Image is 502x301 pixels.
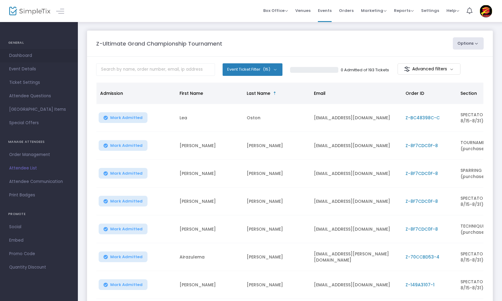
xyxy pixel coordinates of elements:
[310,160,402,188] td: [EMAIL_ADDRESS][DOMAIN_NAME]
[99,112,147,123] button: Mark Admitted
[176,243,243,271] td: Airazulema
[9,164,69,172] span: Attendee List
[341,67,389,73] p: 0 Admitted of 193 Tickets
[176,160,243,188] td: [PERSON_NAME]
[8,136,70,148] h4: MANAGE ATTENDEES
[99,140,147,151] button: Mark Admitted
[110,255,143,259] span: Mark Admitted
[243,243,310,271] td: [PERSON_NAME]
[96,63,215,76] input: Search by name, order number, email, ip address
[406,282,435,288] span: Z-149A3107-1
[406,115,440,121] span: Z-BC48398C-C
[361,8,387,13] span: Marketing
[110,115,143,120] span: Mark Admitted
[176,215,243,243] td: [PERSON_NAME]
[110,143,143,148] span: Mark Admitted
[460,90,477,96] span: Section
[99,251,147,262] button: Mark Admitted
[310,243,402,271] td: [EMAIL_ADDRESS][PERSON_NAME][DOMAIN_NAME]
[314,90,326,96] span: Email
[176,132,243,160] td: [PERSON_NAME]
[9,65,69,73] span: Event Details
[9,263,69,271] span: Quantity Discount
[310,188,402,215] td: [EMAIL_ADDRESS][DOMAIN_NAME]
[99,224,147,234] button: Mark Admitted
[243,132,310,160] td: [PERSON_NAME]
[446,8,459,13] span: Help
[310,215,402,243] td: [EMAIL_ADDRESS][DOMAIN_NAME]
[223,63,282,76] button: Event Ticket Filter(15)
[310,271,402,299] td: [EMAIL_ADDRESS][DOMAIN_NAME]
[8,37,70,49] h4: GENERAL
[9,52,69,60] span: Dashboard
[9,106,69,113] span: [GEOGRAPHIC_DATA] Items
[263,8,288,13] span: Box Office
[394,8,414,13] span: Reports
[247,90,270,96] span: Last Name
[99,279,147,290] button: Mark Admitted
[339,3,354,18] span: Orders
[453,37,484,50] button: Options
[9,223,69,231] span: Social
[9,151,69,159] span: Order Management
[272,91,277,96] span: Sortable
[318,3,332,18] span: Events
[176,104,243,132] td: Lea
[176,271,243,299] td: [PERSON_NAME]
[110,282,143,287] span: Mark Admitted
[243,160,310,188] td: [PERSON_NAME]
[398,63,461,75] m-button: Advanced filters
[243,271,310,299] td: [PERSON_NAME]
[421,3,439,18] span: Settings
[99,168,147,179] button: Mark Admitted
[243,104,310,132] td: Oston
[9,92,69,100] span: Attendee Questions
[99,196,147,206] button: Mark Admitted
[176,188,243,215] td: [PERSON_NAME]
[180,90,203,96] span: First Name
[9,250,69,258] span: Promo Code
[406,198,438,204] span: Z-8F7CDC0F-8
[263,67,270,72] span: (15)
[406,226,438,232] span: Z-8F7CDC0F-8
[9,79,69,87] span: Ticket Settings
[100,90,123,96] span: Admission
[243,215,310,243] td: [PERSON_NAME]
[406,90,424,96] span: Order ID
[9,236,69,244] span: Embed
[110,171,143,176] span: Mark Admitted
[8,208,70,220] h4: PROMOTE
[9,119,69,127] span: Special Offers
[295,3,311,18] span: Venues
[310,104,402,132] td: [EMAIL_ADDRESS][DOMAIN_NAME]
[110,199,143,204] span: Mark Admitted
[9,191,69,199] span: Print Badges
[406,254,439,260] span: Z-70CCBD53-4
[310,132,402,160] td: [EMAIL_ADDRESS][DOMAIN_NAME]
[406,143,438,149] span: Z-8F7CDC0F-8
[110,227,143,232] span: Mark Admitted
[404,66,410,72] img: filter
[9,178,69,186] span: Attendee Communication
[243,188,310,215] td: [PERSON_NAME]
[96,39,222,48] m-panel-title: Z-Ultimate Grand Championship Tournament
[406,170,438,177] span: Z-8F7CDC0F-8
